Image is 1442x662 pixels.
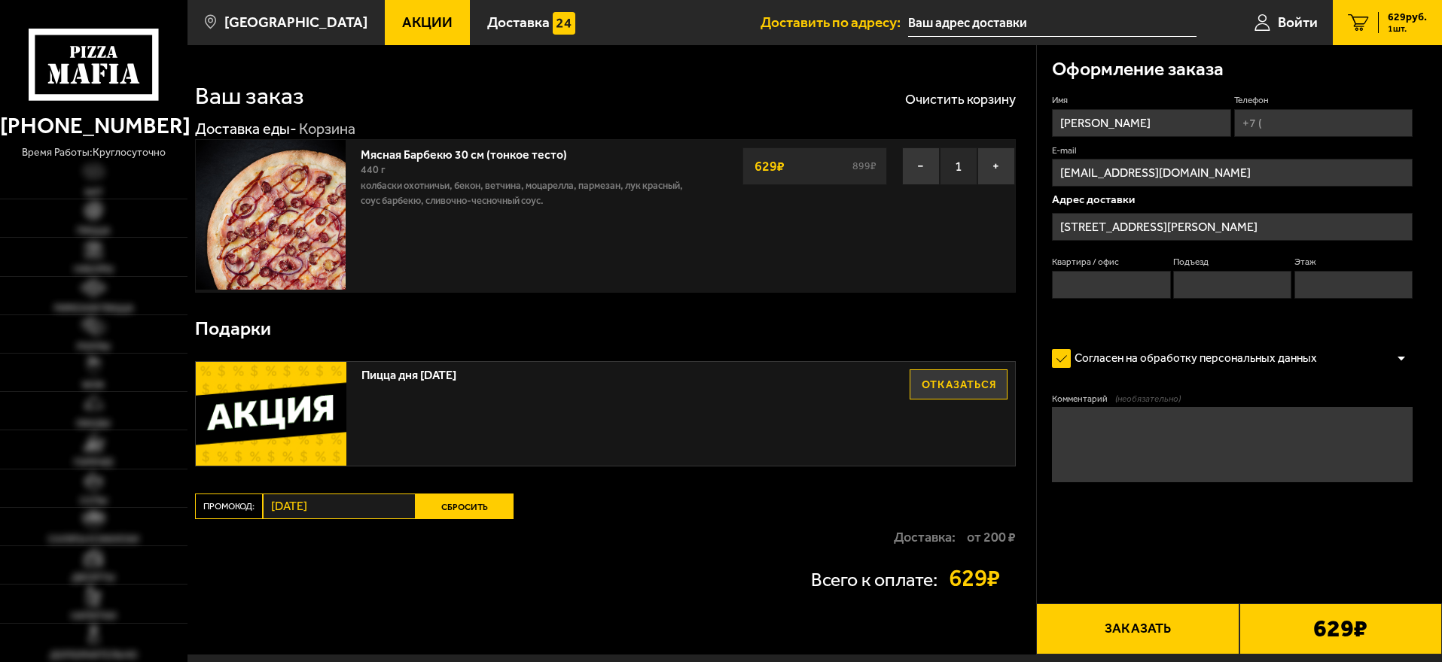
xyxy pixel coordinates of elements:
[1052,344,1332,374] label: Согласен на обработку персональных данных
[1052,60,1224,79] h3: Оформление заказа
[1313,617,1367,641] b: 629 ₽
[1052,94,1230,107] label: Имя
[977,147,1015,185] button: +
[1052,393,1413,405] label: Комментарий
[1388,12,1427,23] span: 629 руб.
[1052,194,1413,205] p: Адрес доставки
[1388,24,1427,33] span: 1 шт.
[1052,109,1230,137] input: Имя
[908,9,1197,37] span: Россия, Санкт-Петербург, улица Подводника Кузьмина, 29, подъезд 5
[1052,256,1170,269] label: Квартира / офис
[1278,15,1318,29] span: Войти
[361,178,695,208] p: колбаски охотничьи, бекон, ветчина, моцарелла, пармезан, лук красный, соус барбекю, сливочно-чесн...
[1173,256,1291,269] label: Подъезд
[299,120,355,139] div: Корзина
[195,84,304,108] h1: Ваш заказ
[82,380,105,390] span: WOK
[74,457,114,467] span: Горячее
[224,15,367,29] span: [GEOGRAPHIC_DATA]
[1234,109,1413,137] input: +7 (
[74,264,114,274] span: Наборы
[1036,603,1239,654] button: Заказать
[553,12,575,35] img: 15daf4d41897b9f0e9f617042186c801.svg
[940,147,977,185] span: 1
[949,566,1017,591] strong: 629 ₽
[1115,393,1181,405] span: (необязательно)
[361,362,853,381] span: Пицца дня [DATE]
[402,15,453,29] span: Акции
[195,493,263,519] label: Промокод:
[811,571,937,590] p: Всего к оплате:
[751,152,788,181] strong: 629 ₽
[71,611,116,621] span: Напитки
[187,45,1036,654] div: 0 0 0
[910,369,1008,399] button: Отказаться
[195,320,271,339] h3: Подарки
[761,15,908,29] span: Доставить по адресу:
[1294,256,1413,269] label: Этаж
[48,534,139,544] span: Салаты и закуски
[894,530,956,544] p: Доставка:
[76,418,111,428] span: Обеды
[50,650,137,660] span: Дополнительно
[1052,144,1413,157] label: E-mail
[72,572,115,582] span: Десерты
[1052,159,1413,187] input: @
[967,530,1016,544] strong: от 200 ₽
[850,161,879,172] s: 899 ₽
[905,93,1016,106] button: Очистить корзину
[902,147,940,185] button: −
[54,303,133,313] span: Римская пицца
[908,9,1197,37] input: Ваш адрес доставки
[416,493,514,519] button: Сбросить
[361,163,386,176] span: 440 г
[487,15,550,29] span: Доставка
[361,143,582,162] a: Мясная Барбекю 30 см (тонкое тесто)
[1234,94,1413,107] label: Телефон
[195,120,297,138] a: Доставка еды-
[77,226,110,235] span: Пицца
[84,187,103,197] span: Хит
[77,342,111,351] span: Роллы
[80,496,108,506] span: Супы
